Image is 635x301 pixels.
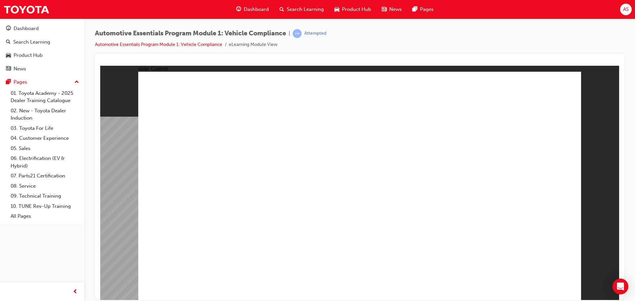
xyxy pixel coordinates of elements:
span: Dashboard [244,6,269,13]
button: DashboardSearch LearningProduct HubNews [3,21,82,76]
span: | [289,30,290,37]
a: 08. Service [8,181,82,191]
a: 01. Toyota Academy - 2025 Dealer Training Catalogue [8,88,82,106]
div: Search Learning [13,38,50,46]
div: Pages [14,78,27,86]
a: Automotive Essentials Program Module 1: Vehicle Compliance [95,42,222,47]
a: 06. Electrification (EV & Hybrid) [8,153,82,171]
span: car-icon [334,5,339,14]
a: Product Hub [3,49,82,61]
a: guage-iconDashboard [231,3,274,16]
span: news-icon [382,5,387,14]
li: eLearning Module View [229,41,277,49]
span: search-icon [279,5,284,14]
span: up-icon [74,78,79,87]
img: Trak [3,2,50,17]
span: Pages [420,6,434,13]
a: 07. Parts21 Certification [8,171,82,181]
a: Search Learning [3,36,82,48]
span: Automotive Essentials Program Module 1: Vehicle Compliance [95,30,286,37]
span: News [389,6,402,13]
a: Dashboard [3,22,82,35]
button: AS [620,4,632,15]
button: Pages [3,76,82,88]
span: car-icon [6,53,11,58]
span: AS [623,6,629,13]
a: 05. Sales [8,143,82,154]
div: Open Intercom Messenger [613,279,628,294]
a: 03. Toyota For Life [8,123,82,133]
span: pages-icon [6,79,11,85]
a: pages-iconPages [407,3,439,16]
span: Product Hub [342,6,371,13]
a: news-iconNews [376,3,407,16]
a: search-iconSearch Learning [274,3,329,16]
span: Search Learning [287,6,324,13]
a: 09. Technical Training [8,191,82,201]
div: Dashboard [14,25,39,32]
span: guage-icon [6,26,11,32]
a: 10. TUNE Rev-Up Training [8,201,82,211]
a: car-iconProduct Hub [329,3,376,16]
a: 02. New - Toyota Dealer Induction [8,106,82,123]
a: News [3,63,82,75]
span: search-icon [6,39,11,45]
span: guage-icon [236,5,241,14]
span: news-icon [6,66,11,72]
div: News [14,65,26,73]
span: learningRecordVerb_ATTEMPT-icon [293,29,302,38]
div: Product Hub [14,52,43,59]
span: pages-icon [412,5,417,14]
a: All Pages [8,211,82,221]
span: prev-icon [73,288,78,296]
a: 04. Customer Experience [8,133,82,143]
div: Attempted [304,30,326,37]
